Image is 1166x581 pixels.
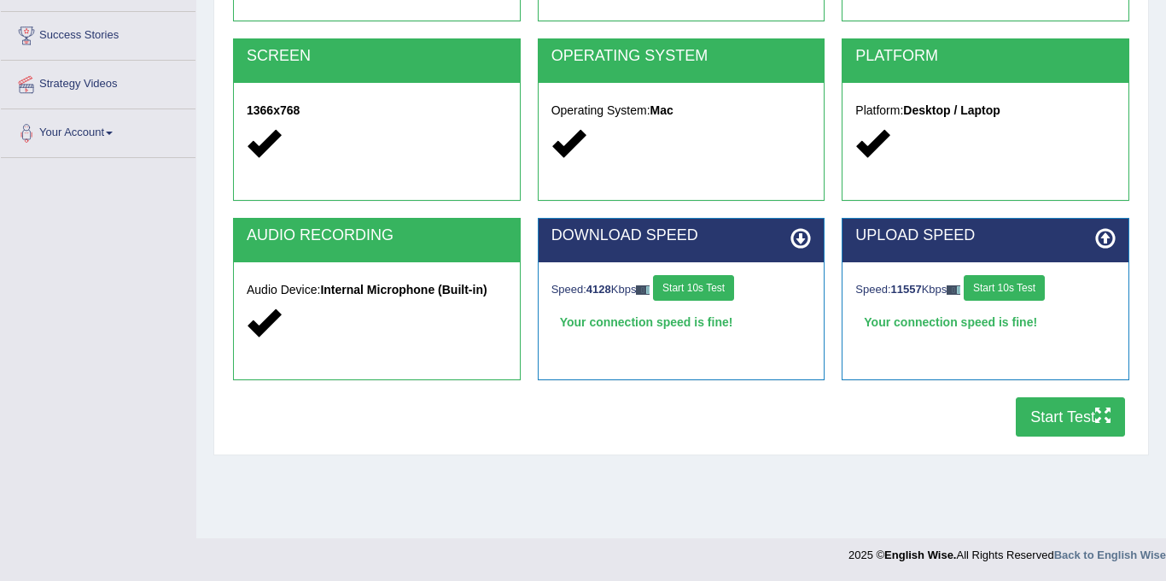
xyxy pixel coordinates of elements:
[1,12,195,55] a: Success Stories
[855,104,1116,117] h5: Platform:
[1054,549,1166,561] a: Back to English Wise
[650,103,673,117] strong: Mac
[855,309,1116,335] div: Your connection speed is fine!
[247,284,507,296] h5: Audio Device:
[1,61,195,103] a: Strategy Videos
[855,48,1116,65] h2: PLATFORM
[247,103,300,117] strong: 1366x768
[636,285,650,295] img: ajax-loader-fb-connection.gif
[848,538,1166,563] div: 2025 © All Rights Reserved
[855,227,1116,244] h2: UPLOAD SPEED
[855,275,1116,305] div: Speed: Kbps
[247,227,507,244] h2: AUDIO RECORDING
[903,103,1000,117] strong: Desktop / Laptop
[551,275,812,305] div: Speed: Kbps
[586,283,611,296] strong: 4128
[884,549,956,561] strong: English Wise.
[551,227,812,244] h2: DOWNLOAD SPEED
[891,283,922,296] strong: 11557
[551,309,812,335] div: Your connection speed is fine!
[320,283,487,296] strong: Internal Microphone (Built-in)
[551,104,812,117] h5: Operating System:
[947,285,960,295] img: ajax-loader-fb-connection.gif
[1016,397,1125,437] button: Start Test
[247,48,507,65] h2: SCREEN
[653,275,734,301] button: Start 10s Test
[1,109,195,152] a: Your Account
[551,48,812,65] h2: OPERATING SYSTEM
[964,275,1045,301] button: Start 10s Test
